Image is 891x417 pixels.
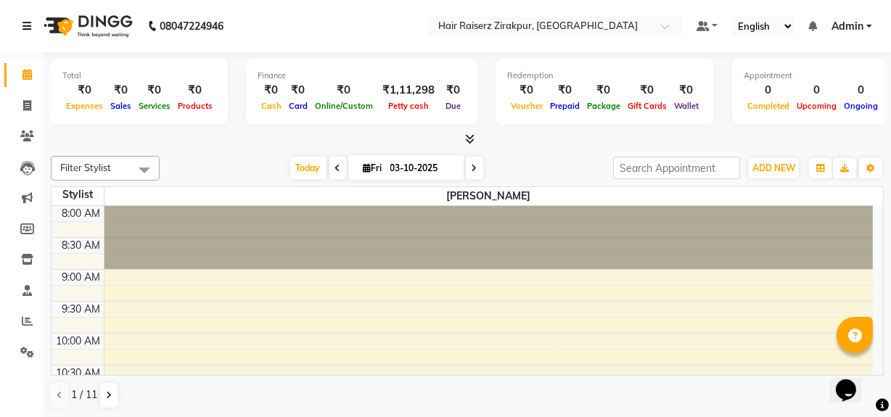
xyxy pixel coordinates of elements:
div: ₹0 [107,82,135,99]
div: Finance [258,70,466,82]
input: Search Appointment [613,157,740,179]
span: Expenses [62,101,107,111]
div: ₹0 [135,82,174,99]
div: 10:30 AM [54,366,104,381]
div: 0 [840,82,882,99]
span: Filter Stylist [60,162,111,173]
b: 08047224946 [160,6,223,46]
div: ₹0 [311,82,377,99]
span: Voucher [507,101,546,111]
div: ₹0 [507,82,546,99]
span: ADD NEW [752,162,795,173]
span: Cash [258,101,285,111]
div: 0 [744,82,793,99]
span: Services [135,101,174,111]
span: Ongoing [840,101,882,111]
span: Package [583,101,624,111]
div: ₹0 [258,82,285,99]
span: Upcoming [793,101,840,111]
div: ₹0 [546,82,583,99]
span: Wallet [670,101,702,111]
div: Total [62,70,216,82]
div: 10:00 AM [54,334,104,349]
iframe: chat widget [830,359,876,402]
div: 9:00 AM [59,270,104,285]
div: ₹0 [174,82,216,99]
span: Petty cash [385,101,432,111]
span: Completed [744,101,793,111]
span: Sales [107,101,135,111]
span: Due [442,101,464,111]
div: ₹1,11,298 [377,82,440,99]
div: ₹0 [624,82,670,99]
div: 0 [793,82,840,99]
button: ADD NEW [749,158,799,178]
input: 2025-10-03 [386,157,459,179]
div: 8:00 AM [59,206,104,221]
span: Admin [832,19,863,34]
span: Card [285,101,311,111]
div: ₹0 [440,82,466,99]
div: 9:30 AM [59,302,104,317]
div: Redemption [507,70,702,82]
div: ₹0 [62,82,107,99]
span: [PERSON_NAME] [104,187,874,205]
span: Fri [360,162,386,173]
div: ₹0 [285,82,311,99]
img: logo [37,6,136,46]
div: ₹0 [670,82,702,99]
span: Online/Custom [311,101,377,111]
span: Gift Cards [624,101,670,111]
div: 8:30 AM [59,238,104,253]
span: Prepaid [546,101,583,111]
div: Stylist [52,187,104,202]
div: ₹0 [583,82,624,99]
span: 1 / 11 [71,387,97,402]
span: Today [290,157,327,179]
span: Products [174,101,216,111]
